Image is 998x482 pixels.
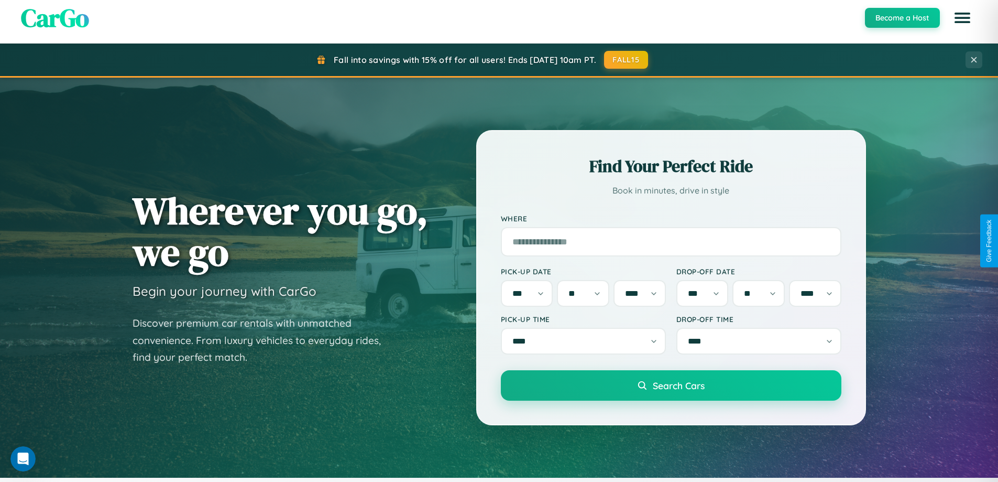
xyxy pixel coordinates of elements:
span: CarGo [21,1,89,35]
h1: Wherever you go, we go [133,190,428,273]
h3: Begin your journey with CarGo [133,283,316,299]
div: Give Feedback [985,220,993,262]
p: Book in minutes, drive in style [501,183,841,198]
label: Drop-off Time [676,315,841,324]
label: Drop-off Date [676,267,841,276]
span: Fall into savings with 15% off for all users! Ends [DATE] 10am PT. [334,55,596,65]
label: Pick-up Time [501,315,666,324]
h2: Find Your Perfect Ride [501,155,841,178]
p: Discover premium car rentals with unmatched convenience. From luxury vehicles to everyday rides, ... [133,315,394,366]
button: Search Cars [501,370,841,401]
button: Open menu [948,3,977,33]
label: Pick-up Date [501,267,666,276]
span: Search Cars [653,380,705,391]
label: Where [501,214,841,223]
button: FALL15 [604,51,648,69]
button: Become a Host [865,8,940,28]
iframe: Intercom live chat [10,446,36,472]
